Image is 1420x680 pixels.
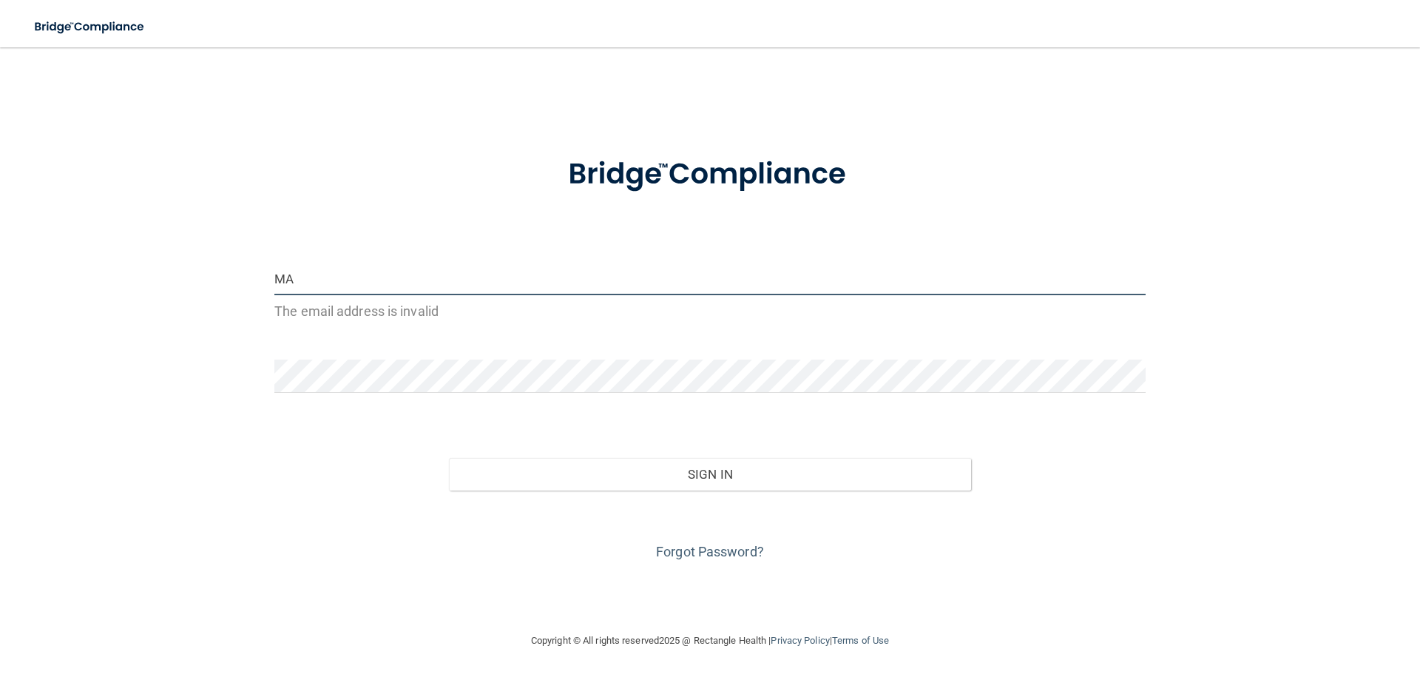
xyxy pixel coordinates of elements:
a: Terms of Use [832,635,889,646]
img: bridge_compliance_login_screen.278c3ca4.svg [22,12,158,42]
a: Forgot Password? [656,544,764,559]
p: The email address is invalid [274,299,1146,323]
img: bridge_compliance_login_screen.278c3ca4.svg [538,136,882,213]
button: Sign In [449,458,972,491]
input: Email [274,262,1146,295]
div: Copyright © All rights reserved 2025 @ Rectangle Health | | [440,617,980,664]
a: Privacy Policy [771,635,829,646]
